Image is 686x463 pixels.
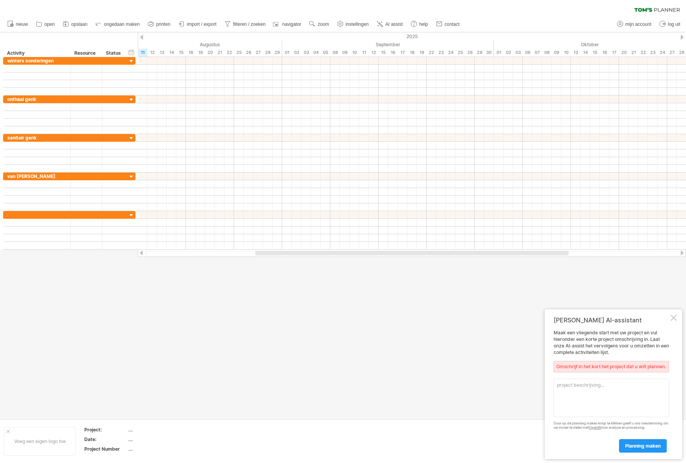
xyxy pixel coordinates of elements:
[7,57,67,64] div: winters sonderingen
[128,426,193,433] div: ....
[234,49,244,57] div: maandag, 25 Augustus 2025
[378,49,388,57] div: maandag, 15 September 2025
[146,19,173,29] a: printen
[71,22,87,27] span: opslaan
[494,49,504,57] div: woensdag, 1 Oktober 2025
[292,49,301,57] div: dinsdag, 2 September 2025
[446,49,455,57] div: woensdag, 24 September 2025
[167,49,176,57] div: donderdag, 14 Augustus 2025
[106,49,123,57] div: Status
[104,22,140,27] span: ongedaan maken
[301,49,311,57] div: woensdag, 3 September 2025
[224,49,234,57] div: vrijdag, 22 Augustus 2025
[513,49,523,57] div: vrijdag, 3 Oktober 2025
[263,49,273,57] div: donderdag, 28 Augustus 2025
[346,22,369,27] span: instellingen
[600,49,609,57] div: donderdag, 16 Oktober 2025
[7,49,66,57] div: Activity
[233,22,266,27] span: filteren / zoeken
[44,22,55,27] span: open
[609,49,619,57] div: vrijdag, 17 Oktober 2025
[253,49,263,57] div: woensdag, 27 Augustus 2025
[128,436,193,443] div: ....
[542,49,552,57] div: woensdag, 8 Oktober 2025
[311,49,321,57] div: donderdag, 4 September 2025
[504,49,513,57] div: donderdag, 2 Oktober 2025
[619,49,629,57] div: maandag, 20 Oktober 2025
[638,49,648,57] div: woensdag, 22 Oktober 2025
[7,96,67,103] div: onthaal genk
[74,49,98,57] div: Resource
[7,173,67,180] div: van [PERSON_NAME]
[138,49,147,57] div: maandag, 11 Augustus 2025
[434,19,462,29] a: contact
[626,22,651,27] span: mijn account
[307,19,331,29] a: zoom
[244,49,253,57] div: dinsdag, 26 Augustus 2025
[561,49,571,57] div: vrijdag, 10 Oktober 2025
[176,49,186,57] div: vrijdag, 15 Augustus 2025
[272,19,303,29] a: navigator
[335,19,371,29] a: instellingen
[523,49,532,57] div: maandag, 6 Oktober 2025
[552,49,561,57] div: donderdag, 9 Oktober 2025
[619,439,667,453] a: planning maken
[409,19,430,29] a: help
[186,49,196,57] div: maandag, 18 Augustus 2025
[419,22,428,27] span: help
[34,19,57,29] a: open
[571,49,581,57] div: maandag, 13 Oktober 2025
[581,49,590,57] div: dinsdag, 14 Oktober 2025
[223,19,268,29] a: filteren / zoeken
[554,316,669,324] div: [PERSON_NAME] AI-assistant
[156,22,171,27] span: printen
[465,49,475,57] div: vrijdag, 26 September 2025
[282,49,292,57] div: maandag, 1 September 2025
[16,22,28,27] span: nieuw
[330,49,340,57] div: maandag, 8 September 2025
[5,19,30,29] a: nieuw
[84,446,127,452] div: Project Number
[128,446,193,452] div: ....
[369,49,378,57] div: vrijdag, 12 September 2025
[445,22,460,27] span: contact
[590,49,600,57] div: woensdag, 15 Oktober 2025
[417,49,427,57] div: vrijdag, 19 September 2025
[321,49,330,57] div: vrijdag, 5 September 2025
[629,49,638,57] div: dinsdag, 21 Oktober 2025
[215,49,224,57] div: donderdag, 21 Augustus 2025
[658,19,683,29] a: log uit
[84,426,127,433] div: Project:
[615,19,654,29] a: mijn account
[94,19,142,29] a: ongedaan maken
[398,49,407,57] div: woensdag, 17 September 2025
[554,421,669,430] div: Door op de planning maken knop te klikken geeft u ons toestemming om uw invoer te delen met voor ...
[282,22,301,27] span: navigator
[455,49,465,57] div: donderdag, 25 September 2025
[350,49,359,57] div: woensdag, 10 September 2025
[475,49,484,57] div: maandag, 29 September 2025
[84,436,127,443] div: Date:
[554,361,669,372] div: Omschrijf in het kort het project dat u wilt plannen.
[436,49,446,57] div: dinsdag, 23 September 2025
[80,40,282,49] div: Augustus 2025
[668,22,680,27] span: log uit
[375,19,405,29] a: AI assist
[7,134,67,141] div: sanitair genk
[484,49,494,57] div: dinsdag, 30 September 2025
[177,19,219,29] a: import / export
[196,49,205,57] div: dinsdag, 19 Augustus 2025
[187,22,217,27] span: import / export
[205,49,215,57] div: woensdag, 20 Augustus 2025
[667,49,677,57] div: maandag, 27 Oktober 2025
[282,40,494,49] div: September 2025
[658,49,667,57] div: vrijdag, 24 Oktober 2025
[147,49,157,57] div: dinsdag, 12 Augustus 2025
[340,49,350,57] div: dinsdag, 9 September 2025
[388,49,398,57] div: dinsdag, 16 September 2025
[273,49,282,57] div: vrijdag, 29 Augustus 2025
[427,49,436,57] div: maandag, 22 September 2025
[385,22,403,27] span: AI assist
[554,330,669,452] div: Maak een vliegende start met uw project en vul hieronder een korte project omschrijving in. Laat ...
[532,49,542,57] div: dinsdag, 7 Oktober 2025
